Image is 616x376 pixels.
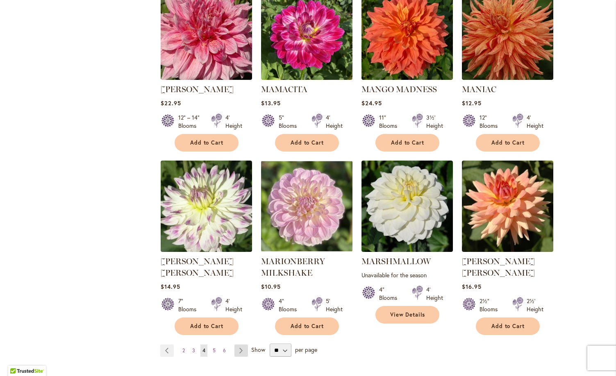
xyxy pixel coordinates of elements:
[375,134,439,152] button: Add to Cart
[379,113,402,130] div: 11" Blooms
[462,283,482,290] span: $16.95
[279,297,302,313] div: 4" Blooms
[161,246,252,254] a: MARGARET ELLEN
[180,344,187,357] a: 2
[361,99,382,107] span: $24.95
[390,311,425,318] span: View Details
[190,344,197,357] a: 3
[261,84,307,94] a: MAMACITA
[161,161,252,252] img: MARGARET ELLEN
[261,161,352,252] img: MARIONBERRY MILKSHAKE
[213,347,216,353] span: 5
[182,347,185,353] span: 2
[161,84,234,94] a: [PERSON_NAME]
[480,297,502,313] div: 2½" Blooms
[261,99,281,107] span: $13.95
[361,74,453,82] a: Mango Madness
[361,271,453,279] p: Unavailable for the season
[161,256,234,278] a: [PERSON_NAME] [PERSON_NAME]
[326,113,343,130] div: 4' Height
[261,74,352,82] a: Mamacita
[426,285,443,302] div: 4' Height
[261,256,325,278] a: MARIONBERRY MILKSHAKE
[190,139,224,146] span: Add to Cart
[291,323,324,330] span: Add to Cart
[225,113,242,130] div: 4' Height
[361,161,453,252] img: MARSHMALLOW
[480,113,502,130] div: 12" Blooms
[221,344,228,357] a: 6
[462,99,482,107] span: $12.95
[211,344,218,357] a: 5
[178,113,201,130] div: 12" – 14" Blooms
[175,134,239,152] button: Add to Cart
[361,84,437,94] a: MANGO MADNESS
[527,297,543,313] div: 2½' Height
[527,113,543,130] div: 4' Height
[225,297,242,313] div: 4' Height
[190,323,224,330] span: Add to Cart
[202,347,205,353] span: 4
[462,161,553,252] img: MARY JO
[326,297,343,313] div: 5' Height
[491,139,525,146] span: Add to Cart
[295,346,317,353] span: per page
[251,346,265,353] span: Show
[291,139,324,146] span: Add to Cart
[462,246,553,254] a: MARY JO
[462,74,553,82] a: Maniac
[361,246,453,254] a: MARSHMALLOW
[375,306,439,324] a: View Details
[361,256,431,266] a: MARSHMALLOW
[462,256,535,278] a: [PERSON_NAME] [PERSON_NAME]
[161,74,252,82] a: MAKI
[391,139,425,146] span: Add to Cart
[175,317,239,335] button: Add to Cart
[192,347,195,353] span: 3
[476,134,540,152] button: Add to Cart
[426,113,443,130] div: 3½' Height
[6,347,29,370] iframe: Launch Accessibility Center
[161,283,180,290] span: $14.95
[161,99,181,107] span: $22.95
[476,317,540,335] button: Add to Cart
[279,113,302,130] div: 5" Blooms
[275,134,339,152] button: Add to Cart
[261,246,352,254] a: MARIONBERRY MILKSHAKE
[223,347,226,353] span: 6
[462,84,496,94] a: MANIAC
[491,323,525,330] span: Add to Cart
[178,297,201,313] div: 7" Blooms
[379,285,402,302] div: 4" Blooms
[275,317,339,335] button: Add to Cart
[261,283,281,290] span: $10.95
